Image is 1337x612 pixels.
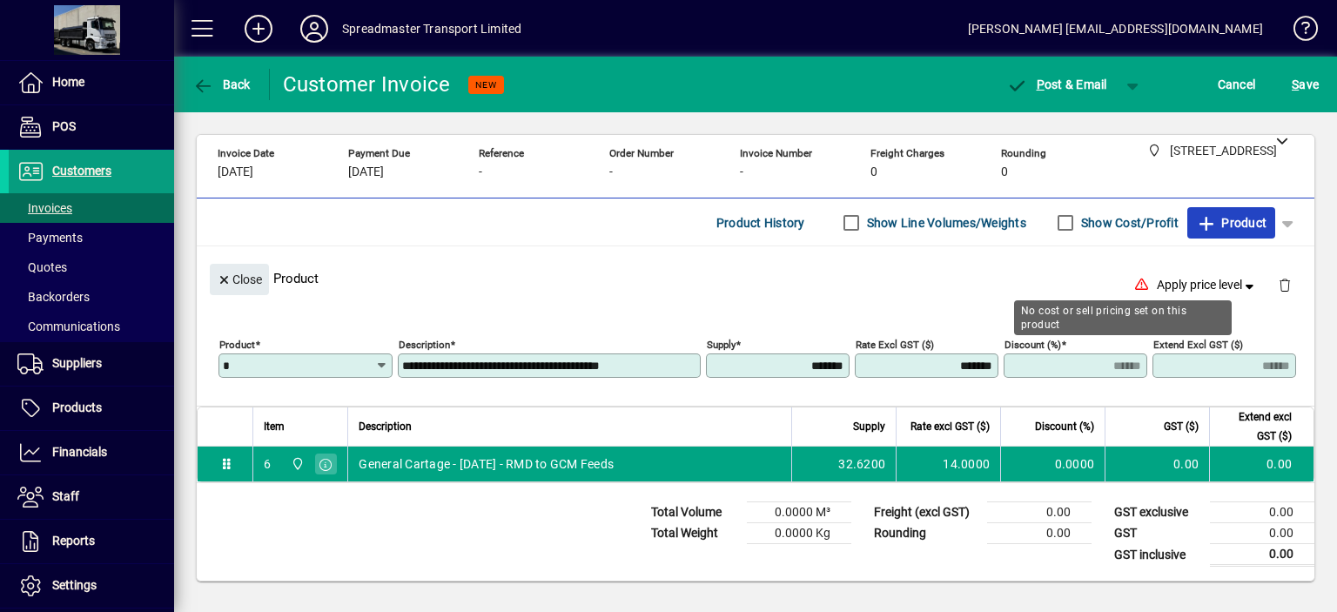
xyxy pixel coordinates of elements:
[9,387,174,430] a: Products
[1220,407,1292,446] span: Extend excl GST ($)
[17,290,90,304] span: Backorders
[1213,69,1260,100] button: Cancel
[1014,300,1232,335] div: No cost or sell pricing set on this product
[1105,544,1210,566] td: GST inclusive
[9,431,174,474] a: Financials
[1210,523,1314,544] td: 0.00
[231,13,286,44] button: Add
[863,214,1026,232] label: Show Line Volumes/Weights
[52,75,84,89] span: Home
[709,207,812,239] button: Product History
[865,523,987,544] td: Rounding
[1210,544,1314,566] td: 0.00
[1105,523,1210,544] td: GST
[17,260,67,274] span: Quotes
[1292,77,1299,91] span: S
[52,119,76,133] span: POS
[342,15,521,43] div: Spreadmaster Transport Limited
[205,271,273,286] app-page-header-button: Close
[174,69,270,100] app-page-header-button: Back
[9,105,174,149] a: POS
[52,489,79,503] span: Staff
[740,165,743,179] span: -
[1006,77,1107,91] span: ost & Email
[1000,447,1105,481] td: 0.0000
[9,193,174,223] a: Invoices
[1153,339,1243,351] mat-label: Extend excl GST ($)
[968,15,1263,43] div: [PERSON_NAME] [EMAIL_ADDRESS][DOMAIN_NAME]
[52,356,102,370] span: Suppliers
[853,417,885,436] span: Supply
[188,69,255,100] button: Back
[52,400,102,414] span: Products
[218,165,253,179] span: [DATE]
[219,339,255,351] mat-label: Product
[1035,417,1094,436] span: Discount (%)
[359,417,412,436] span: Description
[17,231,83,245] span: Payments
[475,79,497,91] span: NEW
[52,534,95,548] span: Reports
[1264,277,1306,293] app-page-header-button: Delete
[870,165,877,179] span: 0
[987,523,1092,544] td: 0.00
[286,454,306,474] span: 965 State Highway 2
[348,165,384,179] span: [DATE]
[52,578,97,592] span: Settings
[907,455,990,473] div: 14.0000
[479,165,482,179] span: -
[1196,209,1266,237] span: Product
[9,282,174,312] a: Backorders
[9,223,174,252] a: Payments
[1078,214,1179,232] label: Show Cost/Profit
[264,417,285,436] span: Item
[217,266,262,294] span: Close
[707,339,736,351] mat-label: Supply
[286,13,342,44] button: Profile
[1187,207,1275,239] button: Product
[1209,447,1313,481] td: 0.00
[210,264,269,295] button: Close
[399,339,450,351] mat-label: Description
[1150,270,1265,301] button: Apply price level
[642,502,747,523] td: Total Volume
[9,61,174,104] a: Home
[1105,502,1210,523] td: GST exclusive
[609,165,613,179] span: -
[747,523,851,544] td: 0.0000 Kg
[1004,339,1061,351] mat-label: Discount (%)
[987,502,1092,523] td: 0.00
[283,71,451,98] div: Customer Invoice
[642,523,747,544] td: Total Weight
[17,319,120,333] span: Communications
[9,475,174,519] a: Staff
[1218,71,1256,98] span: Cancel
[52,164,111,178] span: Customers
[264,455,271,473] div: 6
[1287,69,1323,100] button: Save
[9,520,174,563] a: Reports
[1157,276,1258,294] span: Apply price level
[1210,502,1314,523] td: 0.00
[910,417,990,436] span: Rate excl GST ($)
[865,502,987,523] td: Freight (excl GST)
[17,201,72,215] span: Invoices
[1280,3,1315,60] a: Knowledge Base
[359,455,614,473] span: General Cartage - [DATE] - RMD to GCM Feeds
[1164,417,1199,436] span: GST ($)
[1292,71,1319,98] span: ave
[1264,264,1306,306] button: Delete
[838,455,885,473] span: 32.6200
[9,312,174,341] a: Communications
[998,69,1116,100] button: Post & Email
[747,502,851,523] td: 0.0000 M³
[9,564,174,608] a: Settings
[52,445,107,459] span: Financials
[856,339,934,351] mat-label: Rate excl GST ($)
[716,209,805,237] span: Product History
[197,246,1314,310] div: Product
[9,342,174,386] a: Suppliers
[1037,77,1045,91] span: P
[1105,447,1209,481] td: 0.00
[192,77,251,91] span: Back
